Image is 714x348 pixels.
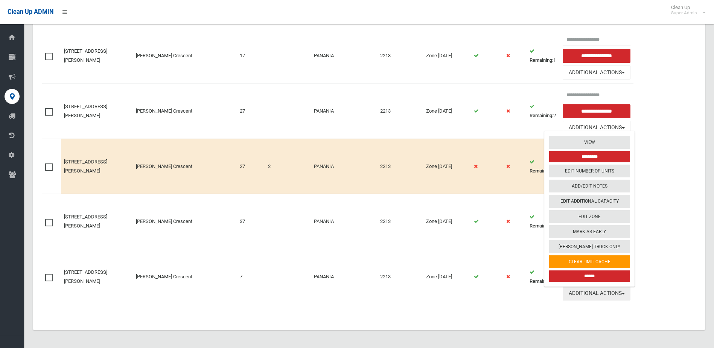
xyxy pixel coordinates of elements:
a: Mark As Early [549,225,630,238]
td: [PERSON_NAME] Crescent [133,194,237,249]
span: Clean Up ADMIN [8,8,53,15]
a: View [549,136,630,149]
strong: Remaining: [530,278,553,284]
td: Zone [DATE] [423,249,471,304]
td: 2213 [377,194,423,249]
td: Zone [DATE] [423,139,471,194]
a: [STREET_ADDRESS][PERSON_NAME] [64,159,107,174]
td: 17 [237,28,265,84]
td: 7 [237,249,265,304]
td: 4 [527,249,560,304]
td: PANANIA [311,28,377,84]
a: Add/Edit Notes [549,180,630,192]
td: [PERSON_NAME] Crescent [133,28,237,84]
td: 37 [237,194,265,249]
td: 2 [527,194,560,249]
a: [STREET_ADDRESS][PERSON_NAME] [64,48,107,63]
strong: Remaining: [530,168,553,174]
td: 2213 [377,249,423,304]
span: Clean Up [667,5,705,16]
strong: Remaining: [530,223,553,229]
a: Edit Additional Capacity [549,195,630,208]
td: 1 [527,28,560,84]
a: [STREET_ADDRESS][PERSON_NAME] [64,104,107,118]
td: 2 [265,139,288,194]
td: [PERSON_NAME] Crescent [133,84,237,139]
td: 27 [237,84,265,139]
td: 2 [527,139,560,194]
td: 2213 [377,139,423,194]
a: [STREET_ADDRESS][PERSON_NAME] [64,269,107,284]
a: [PERSON_NAME] Truck Only [549,240,630,253]
a: Clear Limit Cache [549,255,630,268]
small: Super Admin [671,10,697,16]
td: Zone [DATE] [423,28,471,84]
td: [PERSON_NAME] Crescent [133,139,237,194]
td: 2 [527,84,560,139]
button: Additional Actions [563,287,630,301]
td: PANANIA [311,139,377,194]
button: Additional Actions [563,66,630,79]
td: PANANIA [311,249,377,304]
td: 2213 [377,84,423,139]
strong: Remaining: [530,113,553,118]
td: PANANIA [311,194,377,249]
button: Additional Actions [563,121,630,135]
td: 2213 [377,28,423,84]
td: 27 [237,139,265,194]
a: Edit Zone [549,210,630,223]
td: [PERSON_NAME] Crescent [133,249,237,304]
strong: Remaining: [530,57,553,63]
td: Zone [DATE] [423,84,471,139]
a: [STREET_ADDRESS][PERSON_NAME] [64,214,107,229]
td: PANANIA [311,84,377,139]
a: Edit Number of Units [549,165,630,177]
td: Zone [DATE] [423,194,471,249]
